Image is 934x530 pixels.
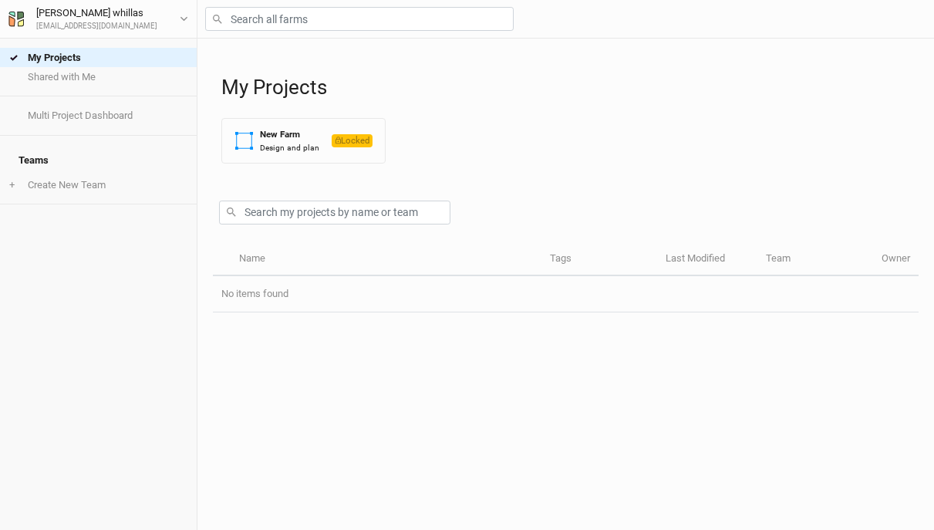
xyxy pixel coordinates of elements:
[260,142,319,154] div: Design and plan
[873,243,919,276] th: Owner
[332,134,373,147] span: Locked
[36,21,157,32] div: [EMAIL_ADDRESS][DOMAIN_NAME]
[205,7,514,31] input: Search all farms
[757,243,873,276] th: Team
[9,179,15,191] span: +
[221,76,919,100] h1: My Projects
[260,128,319,141] div: New Farm
[657,243,757,276] th: Last Modified
[230,243,541,276] th: Name
[221,118,386,164] button: New FarmDesign and planLocked
[8,5,189,32] button: [PERSON_NAME] whillas[EMAIL_ADDRESS][DOMAIN_NAME]
[541,243,657,276] th: Tags
[213,276,919,312] td: No items found
[219,201,450,224] input: Search my projects by name or team
[36,5,157,21] div: [PERSON_NAME] whillas
[9,145,187,176] h4: Teams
